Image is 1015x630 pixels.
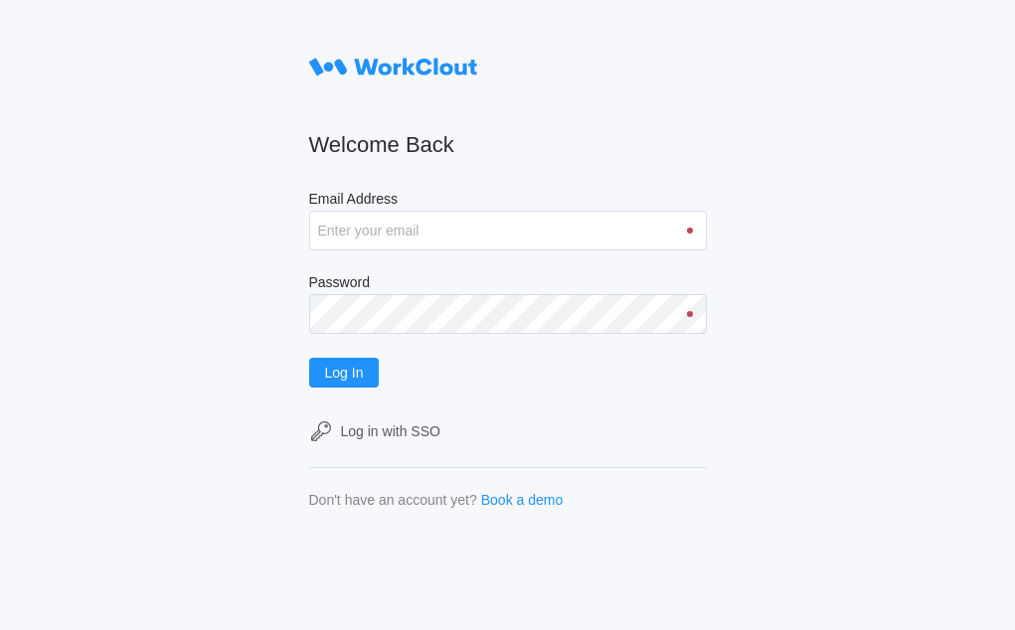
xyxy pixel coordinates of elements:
[309,211,707,250] input: Enter your email
[325,366,364,380] span: Log In
[481,492,564,508] a: Book a demo
[309,419,707,443] a: Log in with SSO
[309,191,707,211] label: Email Address
[309,492,477,508] div: Don't have an account yet?
[341,423,440,439] div: Log in with SSO
[309,358,380,388] button: Log In
[309,274,707,294] label: Password
[309,131,707,159] h2: Welcome Back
